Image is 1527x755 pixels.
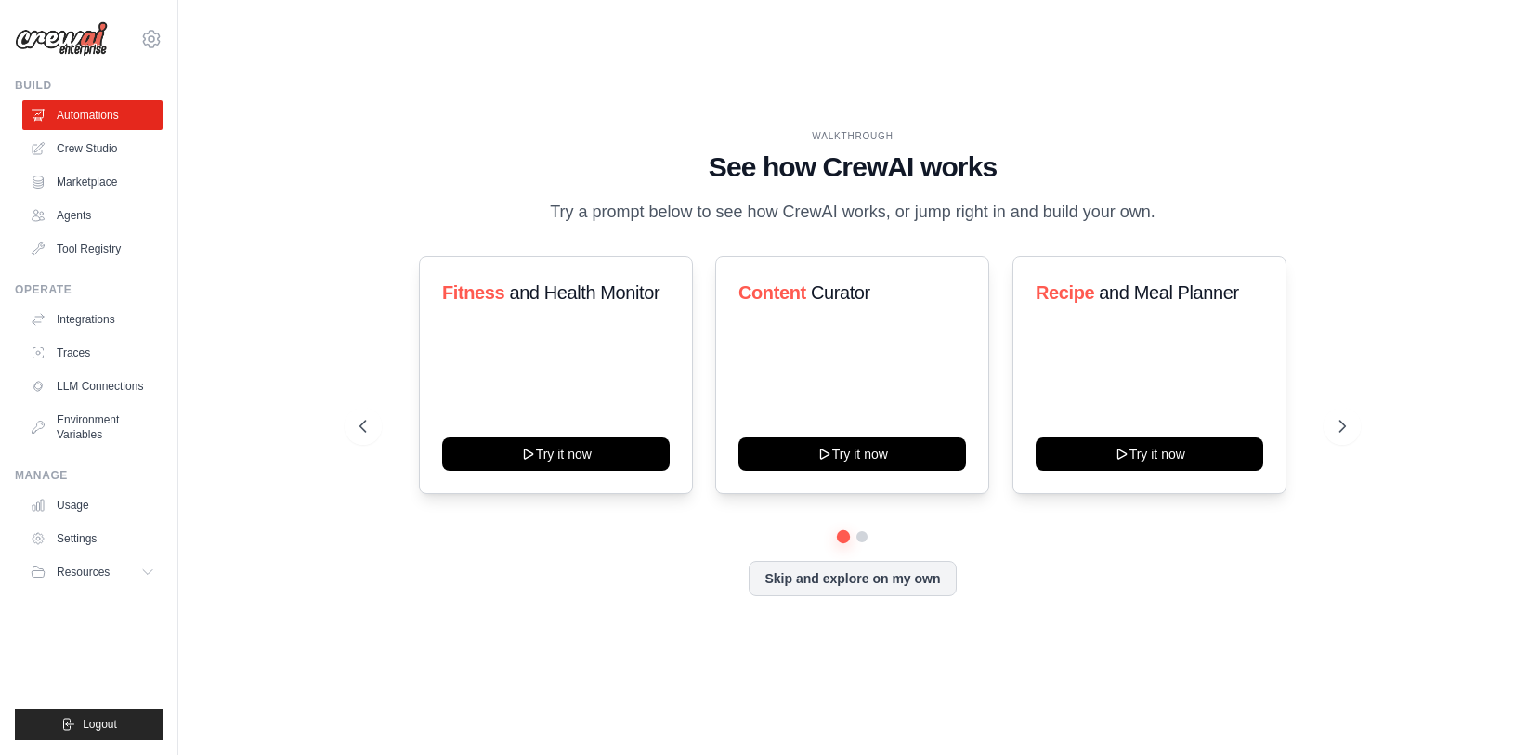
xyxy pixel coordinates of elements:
[22,234,163,264] a: Tool Registry
[15,78,163,93] div: Build
[22,134,163,163] a: Crew Studio
[541,199,1165,226] p: Try a prompt below to see how CrewAI works, or jump right in and build your own.
[15,282,163,297] div: Operate
[22,524,163,553] a: Settings
[15,468,163,483] div: Manage
[83,717,117,732] span: Logout
[1099,282,1238,303] span: and Meal Planner
[22,167,163,197] a: Marketplace
[15,21,108,57] img: Logo
[22,201,163,230] a: Agents
[509,282,659,303] span: and Health Monitor
[442,437,670,471] button: Try it now
[442,282,504,303] span: Fitness
[22,305,163,334] a: Integrations
[22,371,163,401] a: LLM Connections
[811,282,870,303] span: Curator
[359,150,1346,184] h1: See how CrewAI works
[738,282,806,303] span: Content
[22,405,163,449] a: Environment Variables
[22,100,163,130] a: Automations
[57,565,110,579] span: Resources
[15,709,163,740] button: Logout
[1036,282,1094,303] span: Recipe
[359,129,1346,143] div: WALKTHROUGH
[749,561,956,596] button: Skip and explore on my own
[22,557,163,587] button: Resources
[22,490,163,520] a: Usage
[22,338,163,368] a: Traces
[738,437,966,471] button: Try it now
[1036,437,1263,471] button: Try it now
